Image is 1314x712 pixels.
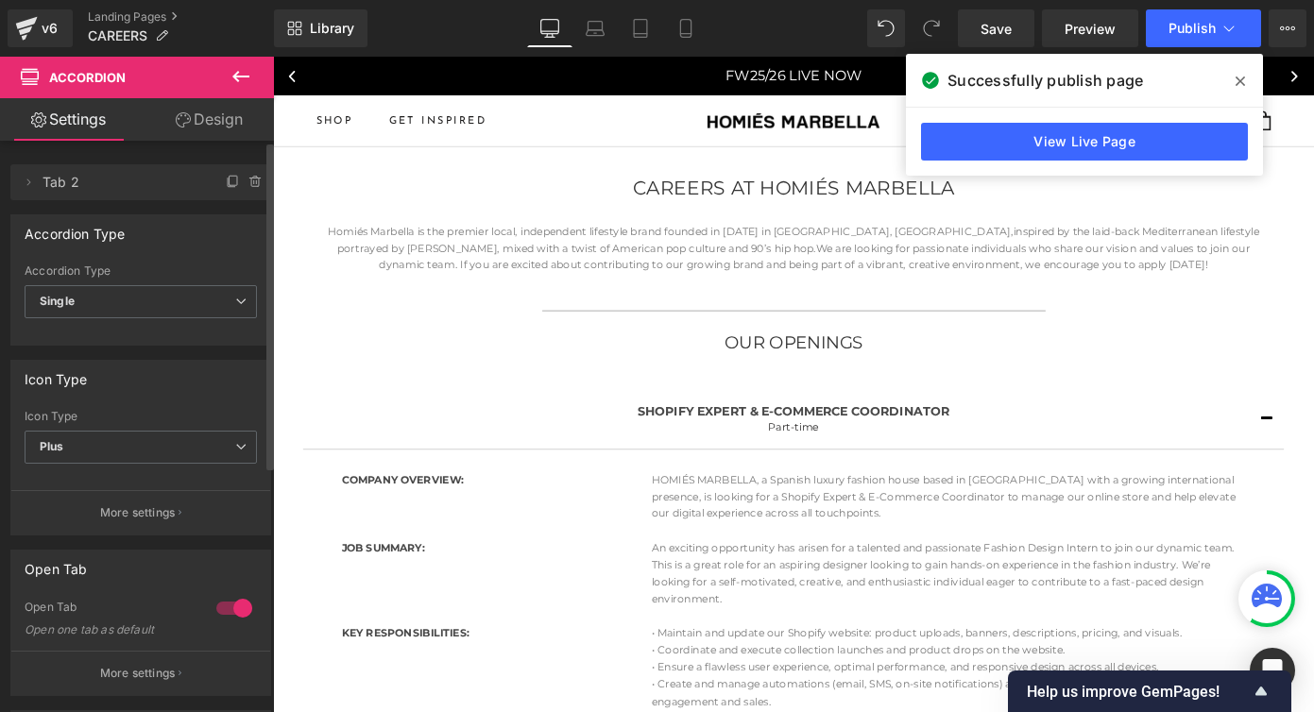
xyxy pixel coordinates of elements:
[921,123,1248,161] a: View Live Page
[416,642,1067,661] p: • Coordinate and execute collection launches and product drops on the website.
[1027,680,1272,703] button: Show survey - Help us improve GemPages!
[274,9,367,47] a: New Library
[76,625,215,639] strong: KEY RESPONSIBILITIES:
[100,665,176,682] p: More settings
[128,65,235,76] a: GET INSPIRED
[76,457,210,471] b: COMPANY OVERVIEW:
[401,381,742,398] b: SHOPIFY EXPERT & E-COMMERCE COORDINATOR
[47,65,88,76] a: SHOPSHOP
[867,9,905,47] button: Undo
[477,62,666,78] img: HOMIESMARBELLA
[100,504,176,521] p: More settings
[416,623,1067,642] p: • Maintain and update our Shopify website: product uploads, banners, descriptions, pricing, and v...
[40,439,64,453] b: Plus
[572,9,618,47] a: Laptop
[947,69,1143,92] span: Successfully publish page
[416,663,973,677] span: • Ensure a flawless user experience, optimal performance, and responsive design across all devices.
[1269,9,1306,47] button: More
[43,164,201,200] span: Tab 2
[1035,62,1054,81] a: 0
[11,490,270,534] button: More settings
[88,28,147,43] span: CAREERS
[25,551,87,577] div: Open Tab
[8,9,73,47] a: v6
[992,60,1012,80] a: Search
[1078,59,1096,81] a: Open cart
[1042,9,1138,47] a: Preview
[53,182,1090,238] p: Homiés Marbella is the premier local, independent lifestyle brand founded in [DATE] in [GEOGRAPHI...
[416,530,1067,604] p: An exciting opportunity has arisen for a talented and passionate Fashion Design Intern to join ou...
[527,9,572,47] a: Desktop
[25,264,257,278] div: Accordion Type
[71,398,1072,416] p: Part-time
[1169,21,1216,36] span: Publish
[19,127,1124,161] h1: CAREERS AT HOMIÉS MARBELLA
[141,98,278,141] a: Design
[811,63,919,83] button: Spain (EUR €)
[416,455,1067,511] p: HOMIÉS MARBELLA, a Spanish luxury fashion house based in [GEOGRAPHIC_DATA] with a growing interna...
[663,9,708,47] a: Mobile
[1146,9,1261,47] button: Publish
[497,8,646,33] p: FW25/26 LIVE NOW
[310,20,354,37] span: Library
[40,294,75,308] b: Single
[618,9,663,47] a: Tablet
[25,361,88,387] div: Icon Type
[981,19,1012,39] span: Save
[25,410,257,423] div: Icon Type
[11,651,270,695] button: More settings
[38,16,61,41] div: v6
[25,623,195,636] div: Open one tab as default
[1250,648,1295,693] div: Open Intercom Messenger
[1027,683,1250,701] span: Help us improve GemPages!
[1040,69,1054,83] span: 0
[913,9,950,47] button: Redo
[25,215,126,242] div: Accordion Type
[76,532,166,546] b: JOB SUMMARY:
[19,298,1124,330] h1: OUR OPENINGS
[88,9,274,25] a: Landing Pages
[25,600,197,619] div: Open Tab
[47,59,234,81] nav: Main navigation
[71,184,1084,217] span: inspired by the laid-back Mediterranean lifestyle portrayed by [PERSON_NAME], mixed with a twist ...
[49,70,126,85] span: Accordion
[1065,19,1116,39] span: Preview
